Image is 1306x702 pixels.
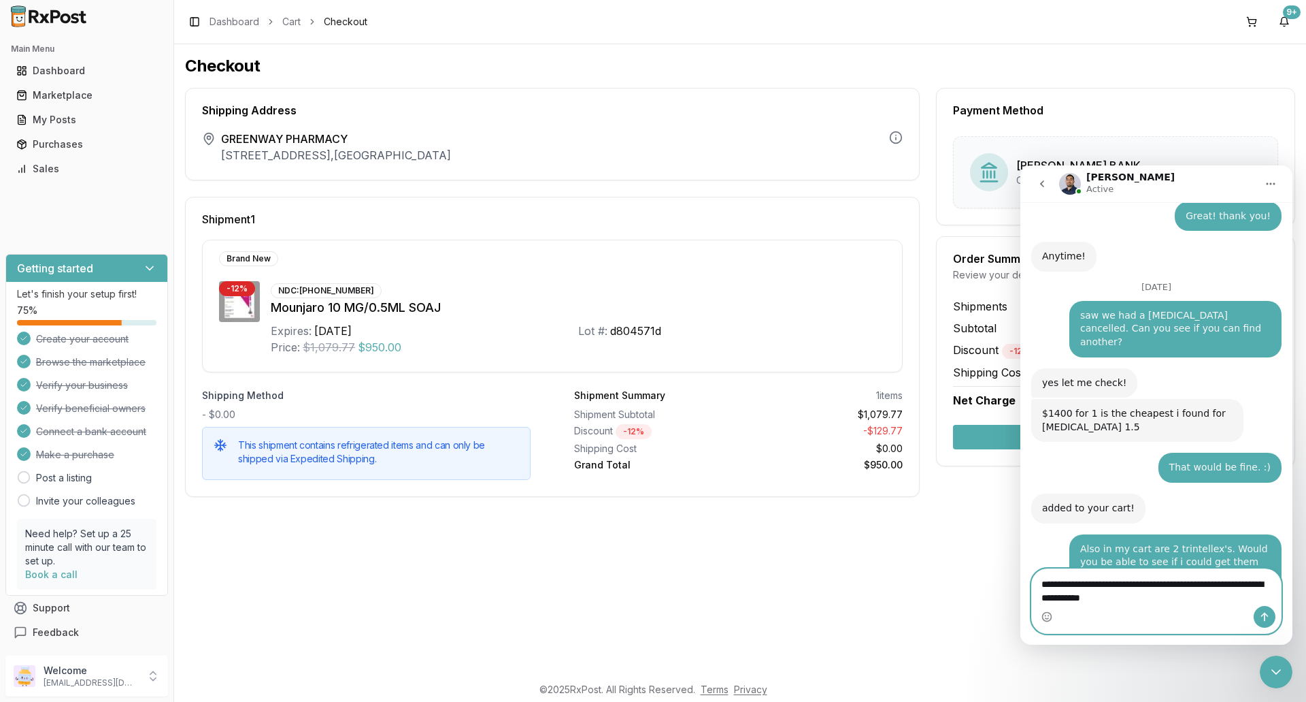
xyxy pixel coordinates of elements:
button: Purchases [5,133,168,155]
div: d804571d [610,323,661,339]
div: Grand Total [574,458,733,472]
iframe: Intercom live chat [1020,165,1292,645]
div: Shipping Cost [574,442,733,456]
button: Change [1202,160,1261,185]
nav: breadcrumb [210,15,367,29]
div: - 12 % [1002,344,1038,359]
div: Mounjaro 10 MG/0.5ML SOAJ [271,298,886,317]
span: 75 % [17,304,37,317]
p: [STREET_ADDRESS] , [GEOGRAPHIC_DATA] [221,147,451,163]
div: Discount [574,424,733,439]
span: Make a purchase [36,448,114,462]
h3: Getting started [17,260,93,276]
a: Invite your colleagues [36,494,135,508]
button: Sales [5,158,168,180]
span: GREENWAY PHARMACY [221,131,451,147]
div: Sales [16,162,157,176]
a: Privacy [734,684,767,695]
div: Lot #: [578,323,607,339]
button: Marketplace [5,84,168,106]
button: Confirm Order [953,425,1278,449]
span: Shipment 1 [202,214,255,225]
span: Shipping Cost [953,364,1024,381]
span: Feedback [33,626,79,639]
div: [DATE] [314,323,352,339]
span: Connect a bank account [36,425,146,438]
span: $1,079.77 [303,339,355,355]
div: NDC: [PHONE_NUMBER] [271,283,382,298]
div: Payment Method [953,105,1278,116]
div: Dashboard [16,64,157,78]
span: Verify beneficial owners [36,402,146,415]
div: My Posts [16,113,157,127]
img: RxPost Logo [5,5,93,27]
h1: Checkout [185,55,1295,77]
button: Dashboard [5,60,168,82]
div: [PERSON_NAME] BANK [1016,157,1141,174]
div: Shipment Subtotal [574,408,733,421]
a: Dashboard [210,15,259,29]
button: My Posts [5,109,168,131]
a: Marketplace [11,83,163,108]
div: Shipment Summary [574,389,665,402]
p: [EMAIL_ADDRESS][DOMAIN_NAME] [44,677,138,688]
span: $950.00 [358,339,401,355]
p: Welcome [44,664,138,677]
div: Brand New [219,251,278,266]
div: Expires: [271,323,312,339]
a: Sales [11,157,163,181]
a: Cart [282,15,301,29]
span: Net Charge [953,394,1016,407]
div: Purchases [16,138,157,151]
h2: Main Menu [11,44,163,54]
iframe: Intercom live chat [1260,656,1292,688]
div: - $129.77 [744,424,903,439]
div: Shipping Address [202,105,903,116]
div: Marketplace [16,89,157,102]
div: Price: [271,339,300,355]
a: Purchases [11,132,163,157]
span: Checkout [324,15,367,29]
label: Shipping Method [202,389,531,402]
span: Verify your business [36,379,128,392]
span: Discount [953,343,1038,357]
div: 1 items [876,389,903,402]
div: Review your details before checkout [953,268,1278,282]
a: Book a call [25,569,78,580]
p: Need help? Set up a 25 minute call with our team to set up. [25,527,148,568]
a: Terms [701,684,729,695]
div: Order Summary [953,253,1278,264]
img: Mounjaro 10 MG/0.5ML SOAJ [219,281,260,322]
div: Checking ...5822 [1016,174,1141,187]
div: - $0.00 [202,408,531,421]
div: $0.00 [744,442,903,456]
span: Browse the marketplace [36,355,146,369]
